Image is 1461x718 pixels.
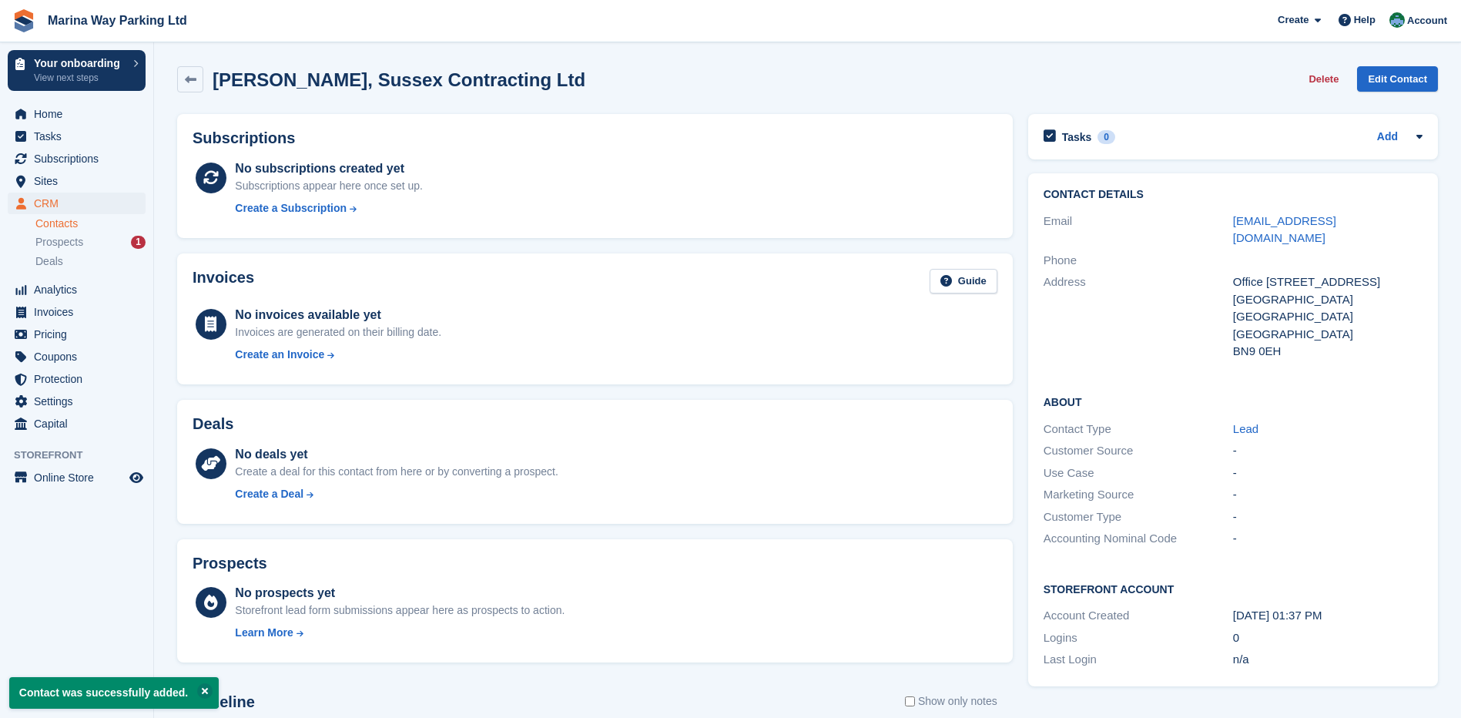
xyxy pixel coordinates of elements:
[8,170,146,192] a: menu
[235,200,423,216] a: Create a Subscription
[1233,442,1422,460] div: -
[35,234,146,250] a: Prospects 1
[1233,486,1422,504] div: -
[1354,12,1376,28] span: Help
[34,368,126,390] span: Protection
[9,677,219,709] p: Contact was successfully added.
[1044,465,1233,482] div: Use Case
[1389,12,1405,28] img: Paul Lewis
[1044,252,1233,270] div: Phone
[1233,629,1422,647] div: 0
[235,324,441,341] div: Invoices are generated on their billing date.
[930,269,997,294] a: Guide
[8,148,146,169] a: menu
[8,467,146,488] a: menu
[1044,508,1233,526] div: Customer Type
[1233,291,1422,309] div: [GEOGRAPHIC_DATA]
[193,269,254,294] h2: Invoices
[131,236,146,249] div: 1
[1044,581,1422,596] h2: Storefront Account
[905,693,915,710] input: Show only notes
[1044,394,1422,409] h2: About
[1044,421,1233,438] div: Contact Type
[35,235,83,250] span: Prospects
[235,200,347,216] div: Create a Subscription
[127,468,146,487] a: Preview store
[1233,508,1422,526] div: -
[193,129,997,147] h2: Subscriptions
[235,464,558,480] div: Create a deal for this contact from here or by converting a prospect.
[1044,189,1422,201] h2: Contact Details
[8,50,146,91] a: Your onboarding View next steps
[35,254,63,269] span: Deals
[193,415,233,433] h2: Deals
[34,170,126,192] span: Sites
[34,391,126,412] span: Settings
[1233,607,1422,625] div: [DATE] 01:37 PM
[193,693,255,711] h2: Timeline
[8,391,146,412] a: menu
[1044,442,1233,460] div: Customer Source
[1233,530,1422,548] div: -
[1044,486,1233,504] div: Marketing Source
[1233,308,1422,326] div: [GEOGRAPHIC_DATA]
[35,253,146,270] a: Deals
[1233,651,1422,669] div: n/a
[1357,66,1438,92] a: Edit Contact
[235,486,558,502] a: Create a Deal
[8,324,146,345] a: menu
[905,693,997,710] label: Show only notes
[1233,326,1422,344] div: [GEOGRAPHIC_DATA]
[235,625,565,641] a: Learn More
[235,445,558,464] div: No deals yet
[34,193,126,214] span: CRM
[1377,129,1398,146] a: Add
[8,413,146,434] a: menu
[1233,465,1422,482] div: -
[193,555,267,572] h2: Prospects
[1407,13,1447,29] span: Account
[34,148,126,169] span: Subscriptions
[8,368,146,390] a: menu
[42,8,193,33] a: Marina Way Parking Ltd
[1278,12,1309,28] span: Create
[34,301,126,323] span: Invoices
[34,279,126,300] span: Analytics
[1233,214,1336,245] a: [EMAIL_ADDRESS][DOMAIN_NAME]
[34,324,126,345] span: Pricing
[1302,66,1345,92] button: Delete
[1062,130,1092,144] h2: Tasks
[34,413,126,434] span: Capital
[8,103,146,125] a: menu
[235,159,423,178] div: No subscriptions created yet
[235,347,441,363] a: Create an Invoice
[235,602,565,619] div: Storefront lead form submissions appear here as prospects to action.
[1233,422,1258,435] a: Lead
[34,103,126,125] span: Home
[34,346,126,367] span: Coupons
[8,279,146,300] a: menu
[1097,130,1115,144] div: 0
[8,193,146,214] a: menu
[235,486,303,502] div: Create a Deal
[34,71,126,85] p: View next steps
[1044,651,1233,669] div: Last Login
[1233,343,1422,361] div: BN9 0EH
[235,625,293,641] div: Learn More
[8,126,146,147] a: menu
[235,178,423,194] div: Subscriptions appear here once set up.
[1044,213,1233,247] div: Email
[12,9,35,32] img: stora-icon-8386f47178a22dfd0bd8f6a31ec36ba5ce8667c1dd55bd0f319d3a0aa187defe.svg
[8,301,146,323] a: menu
[14,448,153,463] span: Storefront
[8,346,146,367] a: menu
[213,69,585,90] h2: [PERSON_NAME], Sussex Contracting Ltd
[34,58,126,69] p: Your onboarding
[1044,530,1233,548] div: Accounting Nominal Code
[235,584,565,602] div: No prospects yet
[1044,273,1233,361] div: Address
[1044,629,1233,647] div: Logins
[35,216,146,231] a: Contacts
[235,347,324,363] div: Create an Invoice
[1233,273,1422,291] div: Office [STREET_ADDRESS]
